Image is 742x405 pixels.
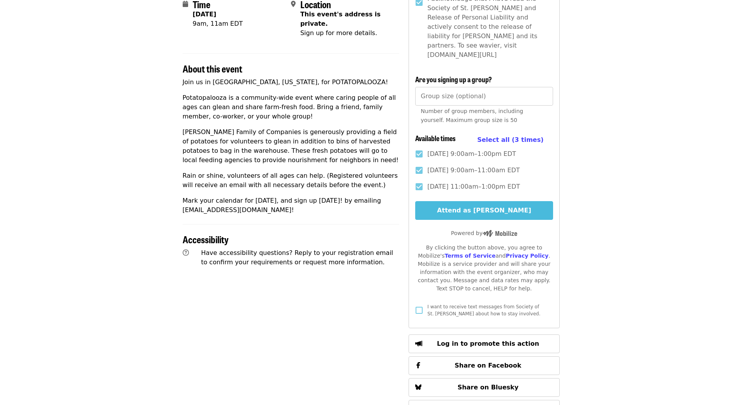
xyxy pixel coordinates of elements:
p: Rain or shine, volunteers of all ages can help. (Registered volunteers will receive an email with... [183,171,400,190]
span: Select all (3 times) [477,136,543,143]
p: Join us in [GEOGRAPHIC_DATA], [US_STATE], for POTATOPALOOZA! [183,78,400,87]
span: Available times [415,133,456,143]
span: [DATE] 11:00am–1:00pm EDT [427,182,520,191]
span: I want to receive text messages from Society of St. [PERSON_NAME] about how to stay involved. [427,304,540,317]
p: Mark your calendar for [DATE], and sign up [DATE]! by emailing [EMAIL_ADDRESS][DOMAIN_NAME]! [183,196,400,215]
input: [object Object] [415,87,553,106]
span: This event's address is private. [300,11,381,27]
span: Share on Bluesky [458,384,519,391]
button: Select all (3 times) [477,134,543,146]
p: [PERSON_NAME] Family of Companies is generously providing a field of potatoes for volunteers to g... [183,127,400,165]
i: map-marker-alt icon [291,0,296,8]
span: Sign up for more details. [300,29,377,37]
div: By clicking the button above, you agree to Mobilize's and . Mobilize is a service provider and wi... [415,244,553,293]
button: Log in to promote this action [409,334,559,353]
span: Log in to promote this action [437,340,539,347]
span: Powered by [451,230,517,236]
span: Accessibility [183,232,229,246]
a: Privacy Policy [506,253,548,259]
button: Share on Bluesky [409,378,559,397]
span: Are you signing up a group? [415,74,492,84]
strong: [DATE] [193,11,217,18]
span: Have accessibility questions? Reply to your registration email to confirm your requirements or re... [201,249,393,266]
button: Share on Facebook [409,356,559,375]
p: Potatopalooza is a community-wide event where caring people of all ages can glean and share farm-... [183,93,400,121]
button: Attend as [PERSON_NAME] [415,201,553,220]
span: [DATE] 9:00am–1:00pm EDT [427,149,516,159]
div: 9am, 11am EDT [193,19,243,28]
span: Share on Facebook [455,362,521,369]
i: question-circle icon [183,249,189,256]
i: calendar icon [183,0,188,8]
img: Powered by Mobilize [483,230,517,237]
a: Terms of Service [444,253,495,259]
span: Number of group members, including yourself. Maximum group size is 50 [421,108,523,123]
span: About this event [183,62,242,75]
span: [DATE] 9:00am–11:00am EDT [427,166,520,175]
